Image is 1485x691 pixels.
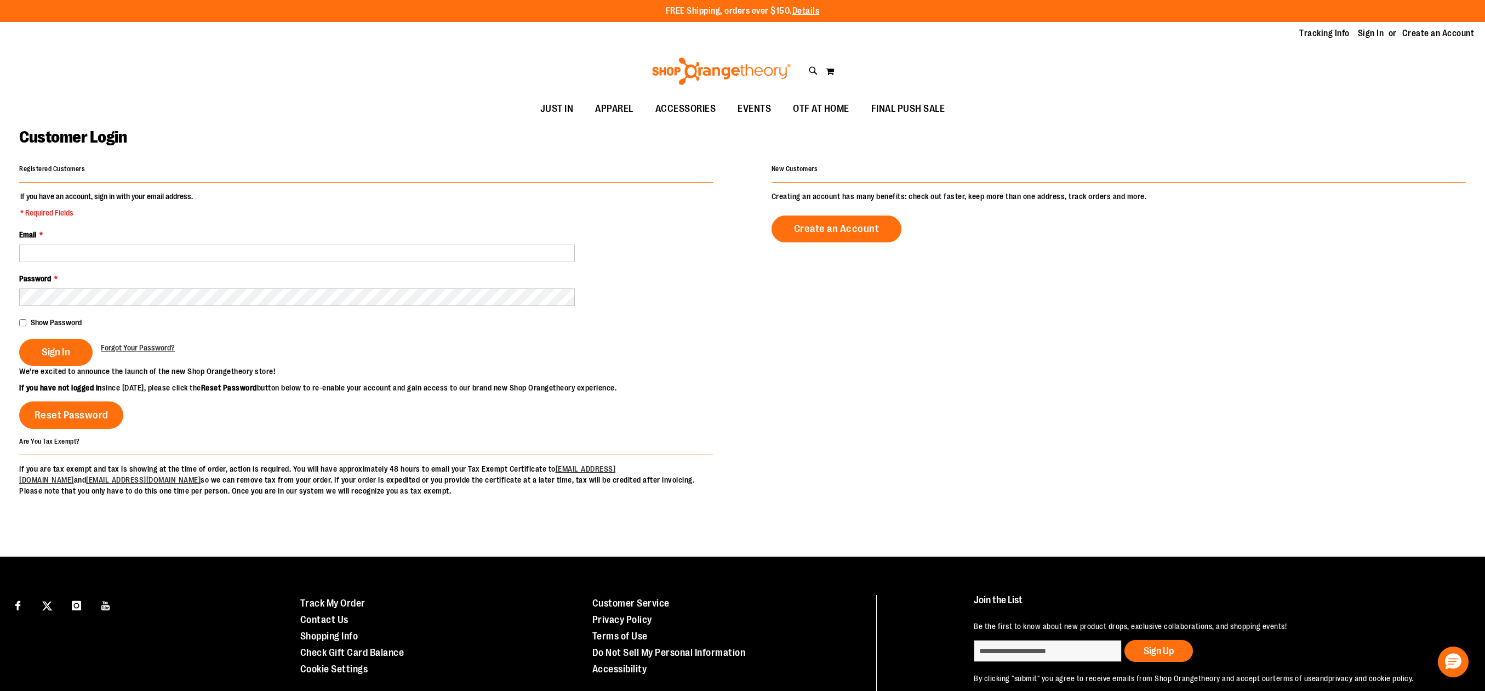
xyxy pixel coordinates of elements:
span: JUST IN [540,97,574,121]
img: Shop Orangetheory [650,58,792,85]
a: Details [792,6,820,16]
span: OTF AT HOME [793,97,849,121]
a: EVENTS [727,97,782,122]
a: Cookie Settings [300,664,368,675]
span: Sign Up [1144,645,1174,656]
span: FINAL PUSH SALE [871,97,945,121]
span: Show Password [31,318,82,327]
a: Visit our Facebook page [8,595,27,614]
span: Reset Password [35,409,108,421]
p: Creating an account has many benefits: check out faster, keep more than one address, track orders... [772,191,1466,202]
strong: If you have not logged in [19,383,102,392]
a: Visit our Youtube page [96,595,116,614]
img: Twitter [42,601,52,611]
strong: Are You Tax Exempt? [19,438,80,445]
a: Reset Password [19,401,123,429]
p: Be the first to know about new product drops, exclusive collaborations, and shopping events! [974,621,1452,632]
h4: Join the List [974,595,1452,615]
span: Forgot Your Password? [101,343,175,352]
a: Visit our X page [38,595,57,614]
strong: Reset Password [201,383,257,392]
span: Create an Account [794,223,879,235]
a: Visit our Instagram page [67,595,86,614]
a: Track My Order [300,598,365,609]
button: Sign In [19,339,93,366]
a: Accessibility [592,664,647,675]
span: Customer Login [19,128,127,146]
a: Create an Account [772,216,902,242]
a: Privacy Policy [592,614,652,625]
strong: New Customers [772,165,818,173]
p: FREE Shipping, orders over $150. [666,5,820,18]
a: ACCESSORIES [644,97,727,122]
a: Shopping Info [300,631,358,642]
a: FINAL PUSH SALE [860,97,956,122]
span: Sign In [42,346,70,358]
a: terms of use [1273,674,1316,683]
a: Tracking Info [1299,27,1350,39]
p: By clicking "submit" you agree to receive emails from Shop Orangetheory and accept our and [974,673,1452,684]
legend: If you have an account, sign in with your email address. [19,191,194,218]
a: privacy and cookie policy. [1328,674,1414,683]
button: Hello, have a question? Let’s chat. [1438,647,1469,677]
a: OTF AT HOME [782,97,860,122]
a: JUST IN [529,97,585,122]
a: Terms of Use [592,631,648,642]
span: Password [19,274,51,283]
a: Customer Service [592,598,670,609]
a: [EMAIL_ADDRESS][DOMAIN_NAME] [86,475,201,484]
a: Check Gift Card Balance [300,647,404,658]
span: APPAREL [595,97,633,121]
a: APPAREL [584,97,644,122]
a: Create an Account [1402,27,1475,39]
p: We’re excited to announce the launch of the new Shop Orangetheory store! [19,366,742,377]
strong: Registered Customers [19,165,85,173]
input: enter email [974,640,1122,662]
p: If you are tax exempt and tax is showing at the time of order, action is required. You will have ... [19,463,713,496]
p: since [DATE], please click the button below to re-enable your account and gain access to our bran... [19,382,742,393]
a: Sign In [1358,27,1384,39]
button: Sign Up [1124,640,1193,662]
span: * Required Fields [20,207,193,218]
a: Forgot Your Password? [101,342,175,353]
span: Email [19,230,36,239]
a: Do Not Sell My Personal Information [592,647,746,658]
span: EVENTS [738,97,771,121]
span: ACCESSORIES [655,97,716,121]
a: Contact Us [300,614,349,625]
